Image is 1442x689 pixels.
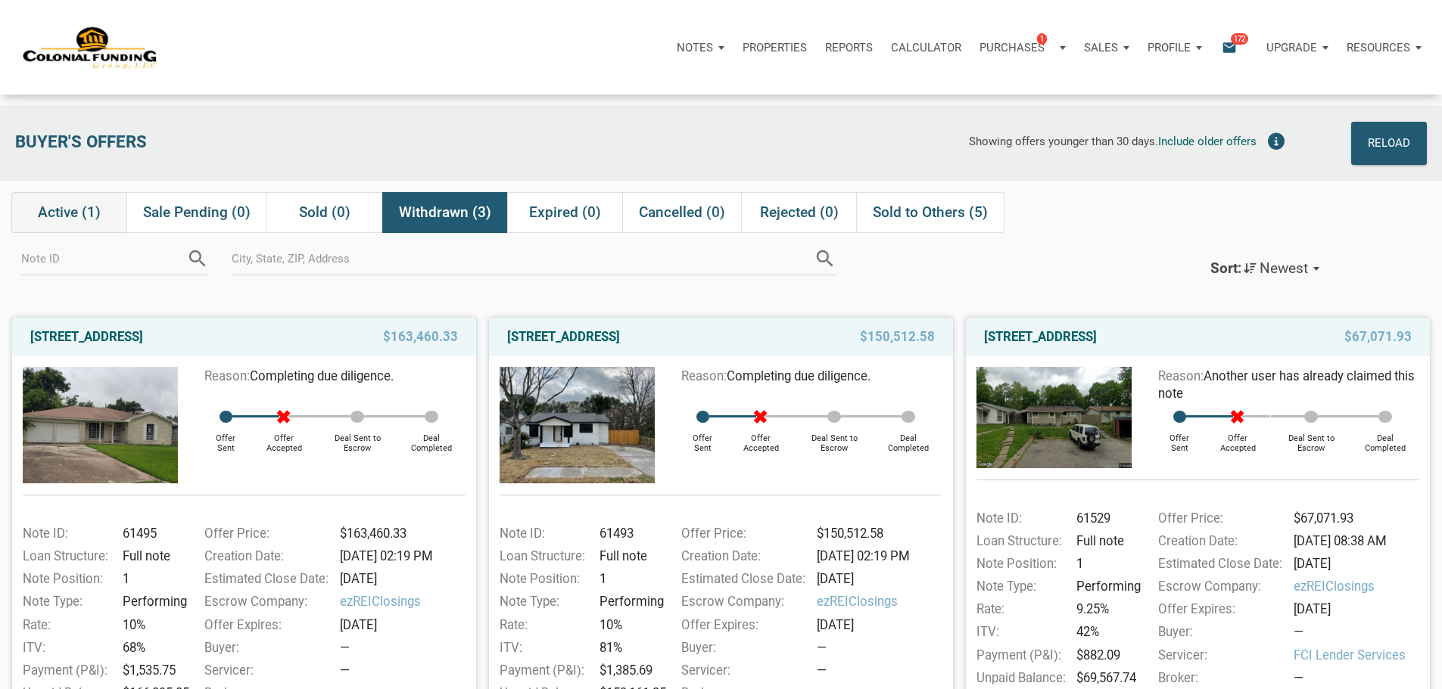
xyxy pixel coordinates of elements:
div: Reload [1368,131,1410,156]
div: Payment (P&I): [15,661,117,680]
span: Include older offers [1158,135,1257,148]
p: Resources [1347,41,1410,54]
span: $150,512.58 [860,327,935,346]
div: Offer Expires: [1151,600,1289,619]
button: Upgrade [1257,25,1338,70]
div: Deal Sent to Escrow [1271,423,1352,453]
img: NoteUnlimited [23,25,158,70]
div: Sale Pending (0) [126,192,266,233]
div: Buyer: [1151,622,1289,641]
div: Offer Accepted [251,423,317,453]
input: City, State, ZIP, Address [232,241,814,275]
div: 10% [594,616,662,635]
div: $67,071.93 [1288,509,1427,528]
p: Sales [1084,41,1118,54]
div: Buyer: [197,638,335,657]
div: $69,567.74 [1071,669,1139,687]
div: Withdrawn (3) [382,192,507,233]
div: 1 [594,570,662,588]
div: ITV: [969,622,1071,641]
span: Sale Pending (0) [143,203,251,222]
div: [DATE] [1288,600,1427,619]
div: 81% [594,638,662,657]
div: $882.09 [1071,646,1139,665]
img: 574463 [500,367,655,483]
div: $150,512.58 [811,524,950,543]
img: 574465 [23,367,178,483]
div: 42% [1071,622,1139,641]
div: Escrow Company: [1151,577,1289,596]
div: Buyer: [674,638,812,657]
div: Offer Price: [1151,509,1289,528]
div: Deal Sent to Escrow [794,423,875,453]
div: Rate: [15,616,117,635]
div: Creation Date: [1151,532,1289,551]
div: Full note [117,547,185,566]
span: Reason: [204,368,250,383]
button: email172 [1210,25,1257,70]
i: search [186,247,209,270]
div: 1 [1071,554,1139,573]
a: [STREET_ADDRESS] [30,327,143,346]
div: [DATE] 02:19 PM [811,547,950,566]
div: Note Type: [15,592,117,611]
button: Profile [1138,25,1211,70]
button: Sales [1075,25,1138,70]
div: Estimated Close Date: [1151,554,1289,573]
div: [DATE] 02:19 PM [335,547,473,566]
div: Sold to Others (5) [856,192,1004,233]
div: Offer Sent [201,423,251,453]
div: Payment (P&I): [492,661,594,680]
div: Rate: [969,600,1071,619]
div: Servicer: [674,661,812,680]
p: Notes [677,41,713,54]
span: Sold to Others (5) [873,203,988,222]
div: 10% [117,616,185,635]
div: Note Type: [969,577,1071,596]
button: Purchases1 [970,25,1075,70]
div: ITV: [15,638,117,657]
div: Deal Completed [1352,423,1419,453]
div: 61529 [1071,509,1139,528]
div: — [817,661,950,680]
div: Note Position: [15,570,117,588]
div: Sort: [1210,259,1241,277]
div: [DATE] [811,570,950,588]
div: Rate: [492,616,594,635]
button: Sort:Newest [1194,248,1335,290]
div: Performing [1071,577,1139,596]
div: Servicer: [1151,646,1289,665]
div: Performing [594,592,662,611]
div: — [340,638,473,657]
div: 9.25% [1071,600,1139,619]
div: — [817,638,950,657]
span: ezREIClosings [1294,577,1427,596]
p: Calculator [891,41,961,54]
div: 68% [117,638,185,657]
div: Deal Sent to Escrow [317,423,398,453]
div: — [340,661,473,680]
span: 1 [1037,33,1047,45]
p: Profile [1148,41,1191,54]
div: Escrow Company: [674,592,812,611]
div: Loan Structure: [15,547,117,566]
div: [DATE] [335,616,473,635]
div: Note Type: [492,592,594,611]
span: Completing due diligence. [250,368,394,383]
p: Properties [743,41,807,54]
div: Active (1) [11,192,126,233]
span: Completing due diligence. [727,368,870,383]
div: Deal Completed [398,423,466,453]
div: Note ID: [15,524,117,543]
div: 61495 [117,524,185,543]
div: Creation Date: [674,547,812,566]
div: [DATE] [1288,554,1427,573]
p: Reports [825,41,873,54]
div: Escrow Company: [197,592,335,611]
a: Properties [733,25,816,70]
div: Rejected (0) [741,192,856,233]
img: 571822 [976,367,1132,467]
